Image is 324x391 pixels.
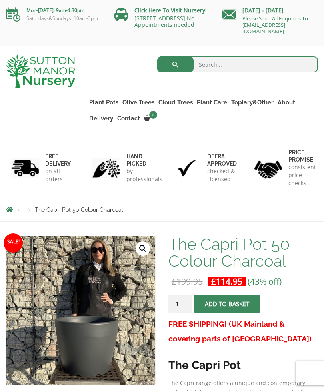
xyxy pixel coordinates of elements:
span: Sale! [4,233,23,253]
img: 2.jpg [92,158,120,178]
span: The Capri Pot 50 Colour Charcoal [35,207,123,213]
button: Add to basket [194,295,260,313]
a: [STREET_ADDRESS] No Appointments needed [134,14,194,28]
bdi: 199.95 [172,276,203,287]
p: checked & Licensed [207,167,237,183]
a: Olive Trees [120,97,156,108]
a: Plant Care [195,97,229,108]
a: Contact [115,113,142,124]
input: Product quantity [168,295,192,313]
h3: FREE SHIPPING! (UK Mainland & covering parts of [GEOGRAPHIC_DATA]) [168,317,318,346]
img: 1.jpg [11,158,39,178]
a: View full-screen image gallery [136,241,150,256]
bdi: 114.95 [211,276,242,287]
img: logo [6,54,75,88]
h6: FREE DELIVERY [45,153,71,167]
h6: Price promise [288,149,316,163]
h6: hand picked [126,153,162,167]
a: Cloud Trees [156,97,195,108]
a: Delivery [87,113,115,124]
a: Plant Pots [87,97,120,108]
a: About [276,97,297,108]
a: Click Here To Visit Nursery! [134,6,207,14]
h6: Defra approved [207,153,237,167]
input: Search... [157,56,318,72]
p: consistent price checks [288,163,316,187]
p: Saturdays&Sundays: 10am-3pm [6,15,102,22]
span: £ [172,276,176,287]
p: Mon-[DATE]: 9am-4:30pm [6,6,102,15]
p: by professionals [126,167,162,183]
strong: The Capri Pot [168,359,241,372]
span: (43% off) [248,276,282,287]
img: 4.jpg [254,156,282,180]
img: 3.jpg [173,158,201,178]
p: on all orders [45,167,71,183]
a: Please Send All Enquiries To: [EMAIL_ADDRESS][DOMAIN_NAME] [242,15,309,35]
span: £ [211,276,216,287]
a: 0 [142,113,160,124]
a: Topiary&Other [229,97,276,108]
p: [DATE] - [DATE] [222,6,318,15]
span: 0 [149,111,157,119]
h1: The Capri Pot 50 Colour Charcoal [168,236,318,269]
nav: Breadcrumbs [6,206,318,213]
